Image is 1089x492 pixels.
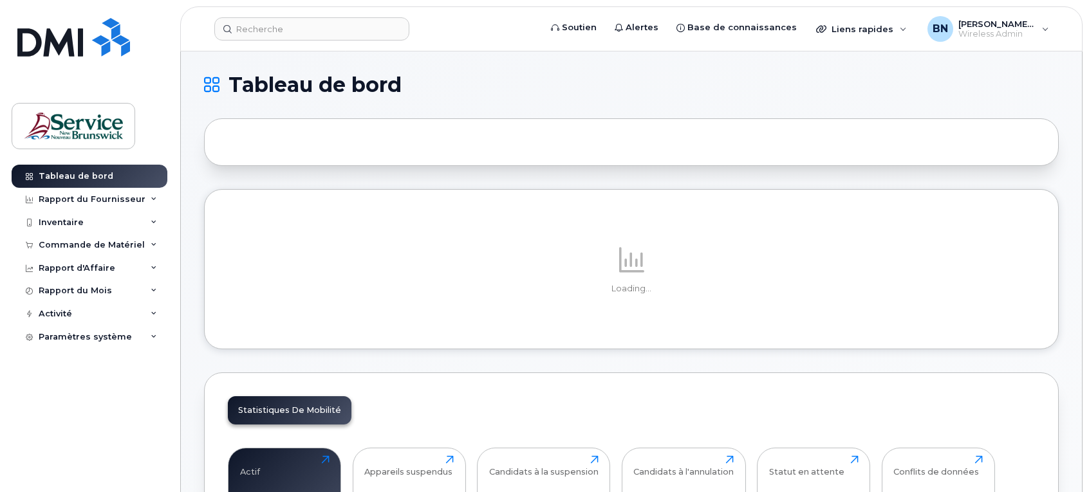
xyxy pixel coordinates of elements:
[769,455,844,477] div: Statut en attente
[228,283,1035,295] p: Loading...
[633,455,734,477] div: Candidats à l'annulation
[364,455,452,477] div: Appareils suspendus
[228,75,402,95] span: Tableau de bord
[240,455,260,477] div: Actif
[489,455,599,477] div: Candidats à la suspension
[893,455,979,477] div: Conflits de données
